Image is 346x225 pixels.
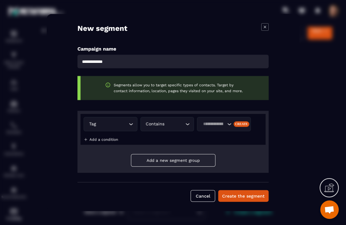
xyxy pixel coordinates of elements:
p: Add a condition [89,137,118,142]
img: warning-green.f85f90c2.svg [105,82,111,88]
button: Add a new segment group [131,154,215,167]
span: Tag [88,121,97,128]
p: Segments allow you to target specific types of contacts. Target by contact information, location,... [114,82,244,94]
div: Mở cuộc trò chuyện [320,200,339,219]
div: Search for option [197,117,251,131]
button: Cancel [191,190,215,202]
div: Create [234,121,249,127]
img: plus [84,137,88,142]
input: Search for option [201,121,226,128]
p: Campaign name [77,46,269,52]
span: Contains [144,121,166,128]
div: Search for option [140,117,194,131]
input: Search for option [166,121,184,128]
h4: New segment [77,23,127,34]
div: Search for option [84,117,137,131]
input: Search for option [97,121,127,128]
button: Create the segment [218,190,269,202]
